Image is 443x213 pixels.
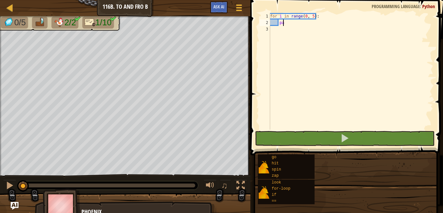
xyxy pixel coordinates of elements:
span: hit [272,161,279,166]
img: portrait.png [258,186,270,199]
span: Python [422,3,435,9]
span: Ask AI [213,4,224,10]
button: Adjust volume [204,180,217,193]
button: Shift+Enter: Run current code. [255,131,434,146]
span: Programming language [372,3,420,9]
button: Show game menu [231,1,247,17]
span: if [272,193,276,197]
button: ♫ [220,180,231,193]
div: 2 [259,19,270,26]
div: 3 [259,26,270,32]
img: portrait.png [258,161,270,173]
button: Toggle fullscreen [234,180,247,193]
span: look [272,180,281,185]
li: Collect the gems. [1,17,28,29]
button: Ask AI [210,1,228,13]
span: 2/2 [65,18,76,27]
span: ♫ [221,181,228,190]
span: for-loop [272,186,291,191]
div: 1 [259,13,270,19]
span: : [420,3,422,9]
span: == [272,199,276,203]
li: Go to the raft. [32,17,48,29]
span: go [272,155,276,160]
li: Friends must survive. [51,17,78,29]
li: Only 8 lines of code [82,17,114,29]
span: zap [272,173,279,178]
span: spin [272,167,281,172]
span: 0/5 [14,18,26,27]
button: Ask AI [11,202,18,210]
span: 1/10 [95,18,112,27]
button: Ctrl + P: Pause [3,180,16,193]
